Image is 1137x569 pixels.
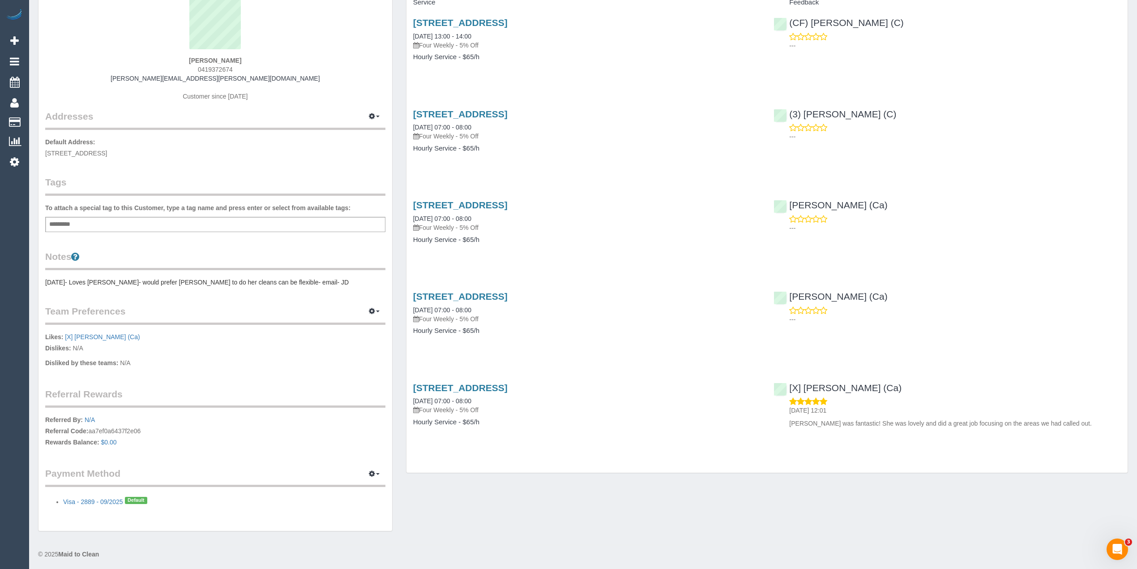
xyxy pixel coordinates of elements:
strong: Maid to Clean [58,551,99,558]
p: Four Weekly - 5% Off [413,132,761,141]
h4: Hourly Service - $65/h [413,418,761,426]
span: N/A [120,359,130,366]
p: Four Weekly - 5% Off [413,405,761,414]
a: $0.00 [101,439,117,446]
span: 3 [1125,539,1132,546]
a: [STREET_ADDRESS] [413,109,508,119]
p: --- [789,41,1121,50]
span: [STREET_ADDRESS] [45,150,107,157]
a: [DATE] 13:00 - 14:00 [413,33,471,40]
h4: Hourly Service - $65/h [413,53,761,61]
a: N/A [85,416,95,423]
a: [DATE] 07:00 - 08:00 [413,215,471,222]
a: [DATE] 07:00 - 08:00 [413,397,471,405]
h4: Hourly Service - $65/h [413,236,761,244]
label: To attach a special tag to this Customer, type a tag name and press enter or select from availabl... [45,203,351,212]
a: (3) [PERSON_NAME] (C) [774,109,896,119]
a: [DATE] 07:00 - 08:00 [413,306,471,314]
p: --- [789,132,1121,141]
img: Automaid Logo [5,9,23,22]
legend: Referral Rewards [45,388,385,408]
label: Disliked by these teams: [45,358,118,367]
span: N/A [73,345,83,352]
a: [STREET_ADDRESS] [413,291,508,302]
a: (CF) [PERSON_NAME] (C) [774,17,904,28]
p: Four Weekly - 5% Off [413,223,761,232]
legend: Tags [45,176,385,196]
p: --- [789,224,1121,233]
a: [STREET_ADDRESS] [413,200,508,210]
a: [PERSON_NAME][EMAIL_ADDRESS][PERSON_NAME][DOMAIN_NAME] [111,75,320,82]
p: Four Weekly - 5% Off [413,41,761,50]
a: [DATE] 07:00 - 08:00 [413,124,471,131]
a: Visa - 2889 - 09/2025 [63,498,123,505]
h4: Hourly Service - $65/h [413,327,761,335]
p: aa7ef0a6437f2e06 [45,415,385,449]
p: --- [789,315,1121,324]
legend: Notes [45,250,385,270]
p: Four Weekly - 5% Off [413,315,761,323]
p: [DATE] 12:01 [789,406,1121,415]
p: [PERSON_NAME] was fantastic! She was lovely and did a great job focusing on the areas we had call... [789,419,1121,428]
label: Referral Code: [45,427,88,435]
span: Customer since [DATE] [183,93,248,100]
pre: [DATE]- Loves [PERSON_NAME]- would prefer [PERSON_NAME] to do her cleans can be flexible- email- JD [45,278,385,287]
label: Referred By: [45,415,83,424]
label: Default Address: [45,138,95,147]
strong: [PERSON_NAME] [189,57,241,64]
div: © 2025 [38,550,1128,559]
legend: Payment Method [45,467,385,487]
label: Likes: [45,332,63,341]
a: [PERSON_NAME] (Ca) [774,291,887,302]
a: [PERSON_NAME] (Ca) [774,200,887,210]
a: [STREET_ADDRESS] [413,383,508,393]
a: [STREET_ADDRESS] [413,17,508,28]
iframe: Intercom live chat [1107,539,1128,560]
legend: Team Preferences [45,305,385,325]
span: Default [125,497,147,504]
a: [X] [PERSON_NAME] (Ca) [774,383,902,393]
a: [X] [PERSON_NAME] (Ca) [65,333,140,341]
label: Rewards Balance: [45,438,99,447]
label: Dislikes: [45,344,71,353]
h4: Hourly Service - $65/h [413,145,761,152]
span: 0419372674 [198,66,233,73]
